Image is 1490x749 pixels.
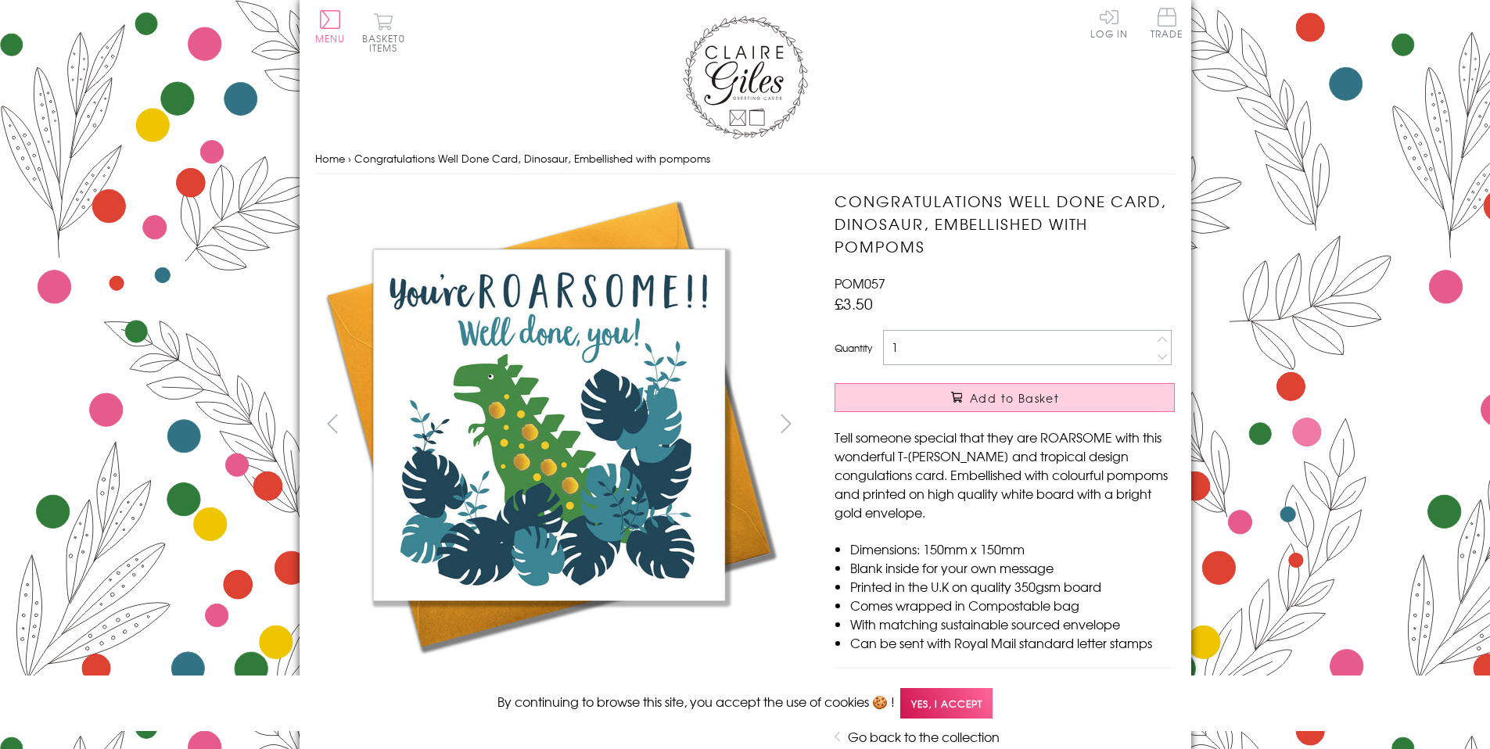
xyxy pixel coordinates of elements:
[835,428,1175,521] p: Tell someone special that they are ROARSOME with this wonderful T-[PERSON_NAME] and tropical desi...
[1090,8,1128,38] a: Log In
[850,615,1175,633] li: With matching sustainable sourced envelope
[850,577,1175,596] li: Printed in the U.K on quality 350gsm board
[850,558,1175,577] li: Blank inside for your own message
[850,633,1175,652] li: Can be sent with Royal Mail standard letter stamps
[315,31,346,45] span: Menu
[850,539,1175,558] li: Dimensions: 150mm x 150mm
[348,151,351,166] span: ›
[900,688,993,719] span: Yes, I accept
[850,596,1175,615] li: Comes wrapped in Compostable bag
[1151,8,1183,38] span: Trade
[803,190,1273,659] img: Congratulations Well Done Card, Dinosaur, Embellished with pompoms
[768,406,803,441] button: next
[683,16,808,139] img: Claire Giles Greetings Cards
[314,190,784,659] img: Congratulations Well Done Card, Dinosaur, Embellished with pompoms
[848,727,1000,746] a: Go back to the collection
[369,31,405,55] span: 0 items
[835,190,1175,257] h1: Congratulations Well Done Card, Dinosaur, Embellished with pompoms
[970,390,1059,406] span: Add to Basket
[835,292,873,314] span: £3.50
[835,274,885,292] span: POM057
[362,13,405,52] button: Basket0 items
[835,383,1175,412] button: Add to Basket
[315,406,350,441] button: prev
[354,151,710,166] span: Congratulations Well Done Card, Dinosaur, Embellished with pompoms
[315,143,1176,175] nav: breadcrumbs
[315,151,345,166] a: Home
[835,341,872,355] label: Quantity
[1151,8,1183,41] a: Trade
[315,10,346,43] button: Menu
